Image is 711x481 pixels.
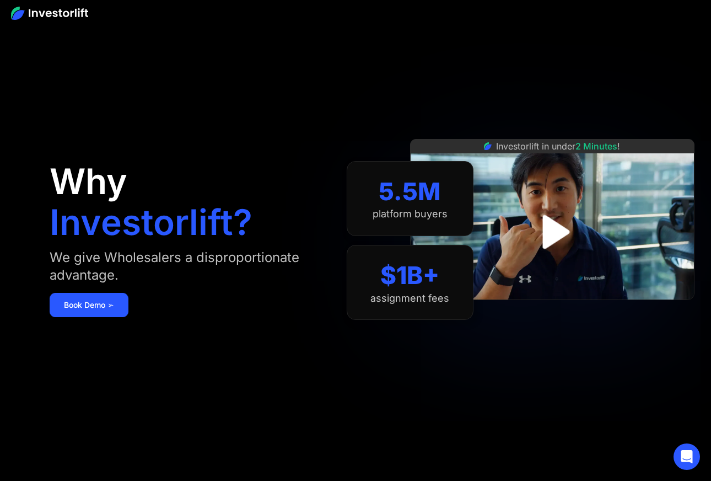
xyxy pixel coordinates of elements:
[50,293,128,317] a: Book Demo ➢
[50,205,252,240] h1: Investorlift?
[379,177,441,206] div: 5.5M
[674,443,700,470] div: Open Intercom Messenger
[380,261,439,290] div: $1B+
[370,292,449,304] div: assignment fees
[373,208,448,220] div: platform buyers
[470,306,635,319] iframe: Customer reviews powered by Trustpilot
[527,207,577,256] a: open lightbox
[50,249,325,284] div: We give Wholesalers a disproportionate advantage.
[50,164,127,199] h1: Why
[575,141,617,152] span: 2 Minutes
[496,140,620,153] div: Investorlift in under !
